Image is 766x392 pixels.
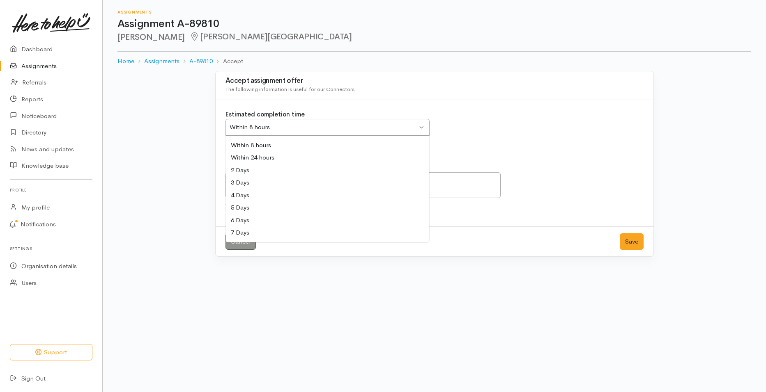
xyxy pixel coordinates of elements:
[10,185,92,196] h6: Profile
[226,176,429,189] div: 3 Days
[225,86,354,93] span: The following information is useful for our Connectors
[189,57,213,66] a: A-89810
[117,32,751,42] h2: [PERSON_NAME]
[226,189,429,202] div: 4 Days
[213,57,243,66] li: Accept
[226,201,429,214] div: 5 Days
[225,233,256,250] a: Cancel
[225,77,644,85] h3: Accept assignment offer
[226,139,429,152] div: Within 8 hours
[620,233,644,250] button: Save
[117,52,751,71] nav: breadcrumb
[226,214,429,227] div: 6 Days
[117,57,134,66] a: Home
[226,151,429,164] div: Within 24 hours
[117,18,751,30] h1: Assignment A-89810
[230,123,418,132] div: Within 8 hours
[225,110,305,119] label: Estimated completion time
[226,226,429,239] div: 7 Days
[226,164,429,177] div: 2 Days
[10,344,92,361] button: Support
[190,32,352,42] span: [PERSON_NAME][GEOGRAPHIC_DATA]
[144,57,179,66] a: Assignments
[10,243,92,254] h6: Settings
[117,10,751,14] h6: Assignments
